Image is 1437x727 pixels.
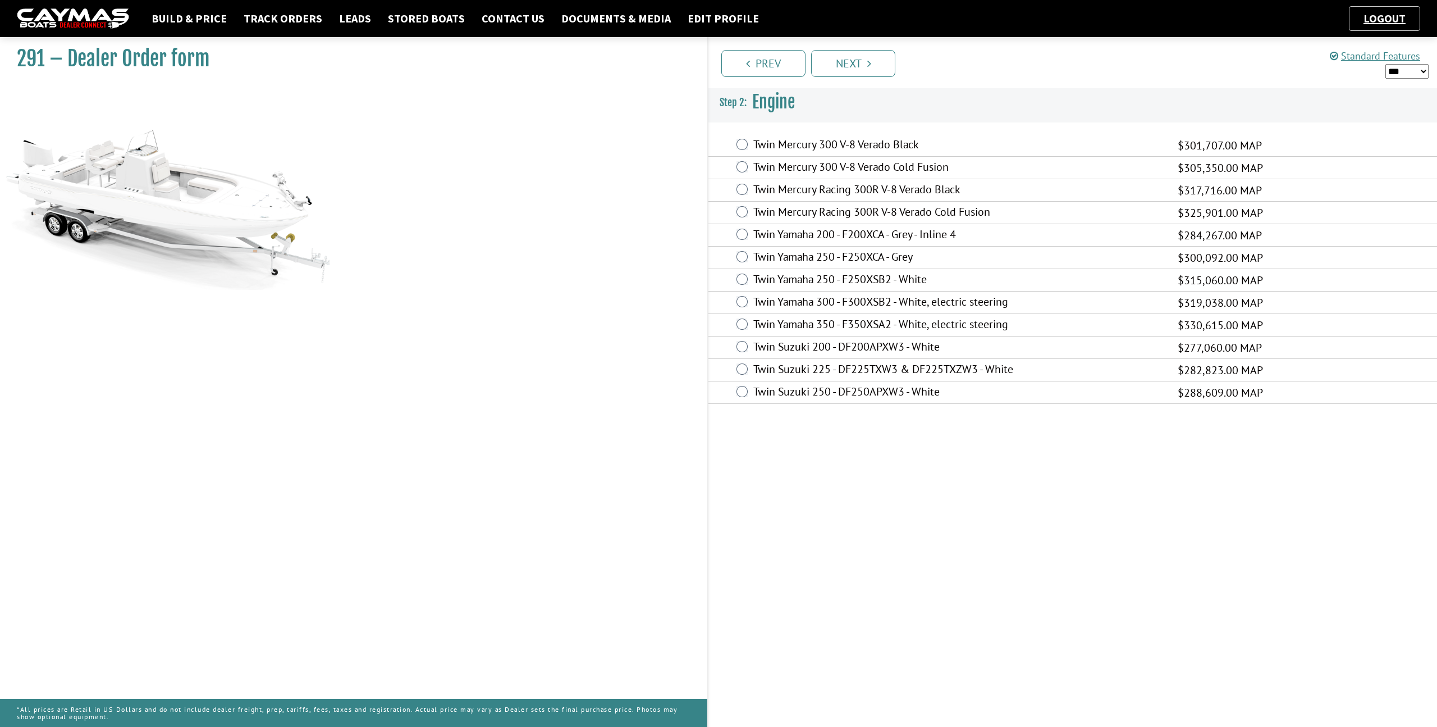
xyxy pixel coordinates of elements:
[708,81,1437,123] h3: Engine
[1178,317,1263,334] span: $330,615.00 MAP
[1178,294,1263,311] span: $319,038.00 MAP
[753,160,1164,176] label: Twin Mercury 300 V-8 Verado Cold Fusion
[1178,339,1262,356] span: $277,060.00 MAP
[146,11,232,26] a: Build & Price
[682,11,765,26] a: Edit Profile
[1178,182,1262,199] span: $317,716.00 MAP
[238,11,328,26] a: Track Orders
[1178,362,1263,379] span: $282,823.00 MAP
[1178,249,1263,266] span: $300,092.00 MAP
[753,295,1164,311] label: Twin Yamaha 300 - F300XSB2 - White, electric steering
[753,250,1164,266] label: Twin Yamaha 250 - F250XCA - Grey
[333,11,377,26] a: Leads
[753,138,1164,154] label: Twin Mercury 300 V-8 Verado Black
[811,50,895,77] a: Next
[1178,272,1263,289] span: $315,060.00 MAP
[382,11,470,26] a: Stored Boats
[1178,205,1263,221] span: $325,901.00 MAP
[1330,49,1420,62] a: Standard Features
[1178,137,1262,154] span: $301,707.00 MAP
[17,8,129,29] img: caymas-dealer-connect-2ed40d3bc7270c1d8d7ffb4b79bf05adc795679939227970def78ec6f6c03838.gif
[721,50,806,77] a: Prev
[753,317,1164,334] label: Twin Yamaha 350 - F350XSA2 - White, electric steering
[17,46,679,71] h1: 291 – Dealer Order form
[1178,227,1262,244] span: $284,267.00 MAP
[753,340,1164,356] label: Twin Suzuki 200 - DF200APXW3 - White
[753,385,1164,401] label: Twin Suzuki 250 - DF250APXW3 - White
[753,228,1164,244] label: Twin Yamaha 200 - F200XCA - Grey - Inline 4
[753,183,1164,199] label: Twin Mercury Racing 300R V-8 Verado Black
[1358,11,1411,25] a: Logout
[1178,384,1263,401] span: $288,609.00 MAP
[753,205,1164,221] label: Twin Mercury Racing 300R V-8 Verado Cold Fusion
[753,362,1164,379] label: Twin Suzuki 225 - DF225TXW3 & DF225TXZW3 - White
[17,700,690,726] p: *All prices are Retail in US Dollars and do not include dealer freight, prep, tariffs, fees, taxe...
[1178,160,1263,176] span: $305,350.00 MAP
[718,48,1437,77] ul: Pagination
[476,11,550,26] a: Contact Us
[753,272,1164,289] label: Twin Yamaha 250 - F250XSB2 - White
[556,11,676,26] a: Documents & Media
